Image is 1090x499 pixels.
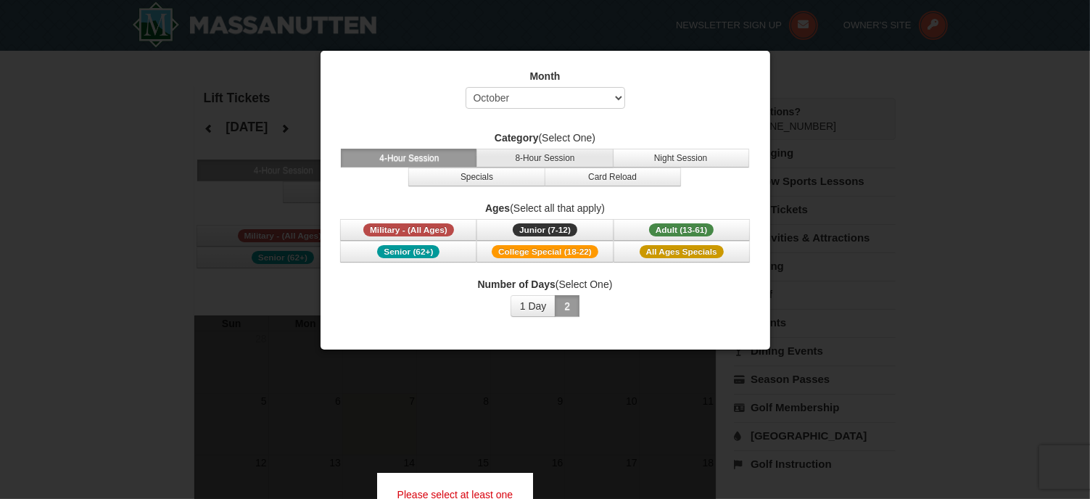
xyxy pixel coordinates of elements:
button: College Special (18-22) [476,241,613,263]
span: Adult (13-61) [649,223,714,236]
button: Junior (7-12) [476,219,613,241]
span: Military - (All Ages) [363,223,454,236]
button: 2 [555,295,579,317]
label: (Select One) [339,277,752,292]
span: College Special (18-22) [492,245,598,258]
button: Military - (All Ages) [340,219,476,241]
button: 4-Hour Session [341,149,477,168]
button: Night Session [613,149,749,168]
span: All Ages Specials [640,245,724,258]
button: All Ages Specials [614,241,750,263]
button: Specials [408,168,545,186]
strong: Category [495,132,539,144]
strong: Month [530,70,561,82]
span: Junior (7-12) [513,223,577,236]
label: (Select One) [339,131,752,145]
strong: Ages [485,202,510,214]
strong: Number of Days [478,279,556,290]
button: 8-Hour Session [476,149,613,168]
button: 1 Day [511,295,556,317]
label: (Select all that apply) [339,201,752,215]
button: Card Reload [545,168,681,186]
button: Senior (62+) [340,241,476,263]
button: Adult (13-61) [614,219,750,241]
span: Senior (62+) [377,245,439,258]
